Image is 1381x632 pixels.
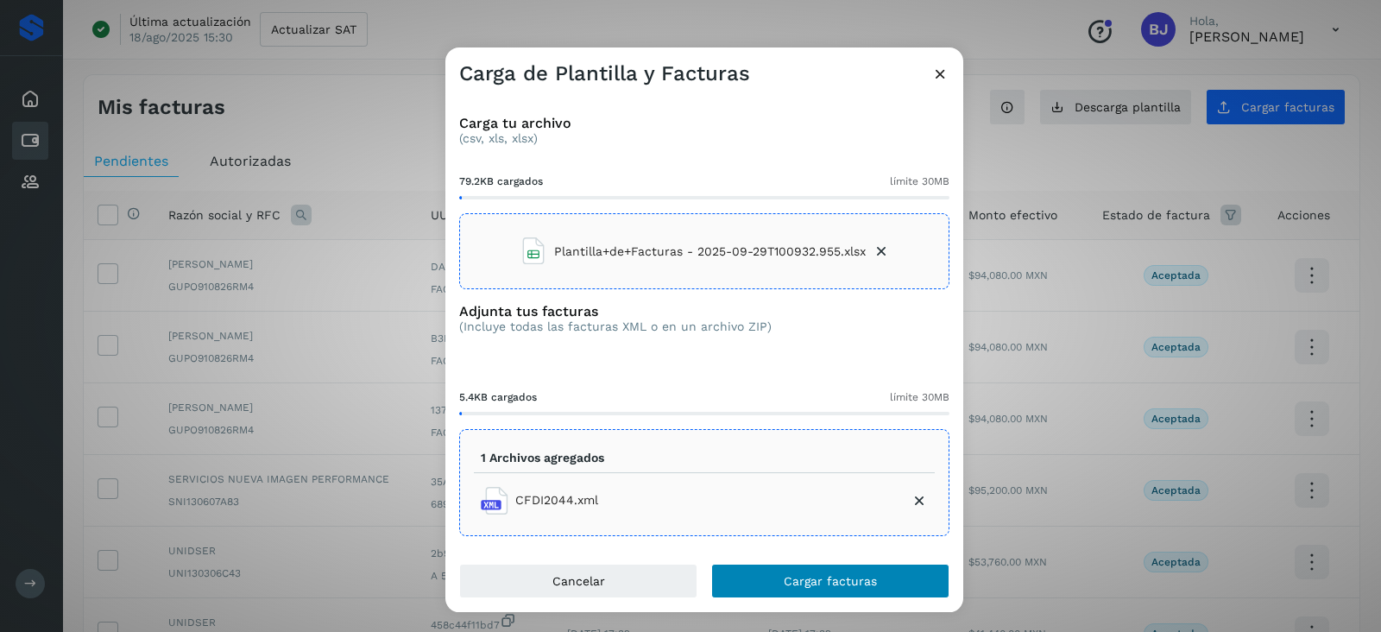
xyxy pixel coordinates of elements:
[554,243,866,261] span: Plantilla+de+Facturas - 2025-09-29T100932.955.xlsx
[459,61,750,86] h3: Carga de Plantilla y Facturas
[784,575,877,587] span: Cargar facturas
[890,174,949,189] span: límite 30MB
[459,319,772,334] p: (Incluye todas las facturas XML o en un archivo ZIP)
[552,575,605,587] span: Cancelar
[481,451,604,465] p: 1 Archivos agregados
[459,303,772,319] h3: Adjunta tus facturas
[459,389,537,405] span: 5.4KB cargados
[459,131,949,146] p: (csv, xls, xlsx)
[515,491,598,509] span: CFDI2044.xml
[459,564,697,598] button: Cancelar
[711,564,949,598] button: Cargar facturas
[890,389,949,405] span: límite 30MB
[459,115,949,131] h3: Carga tu archivo
[459,174,543,189] span: 79.2KB cargados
